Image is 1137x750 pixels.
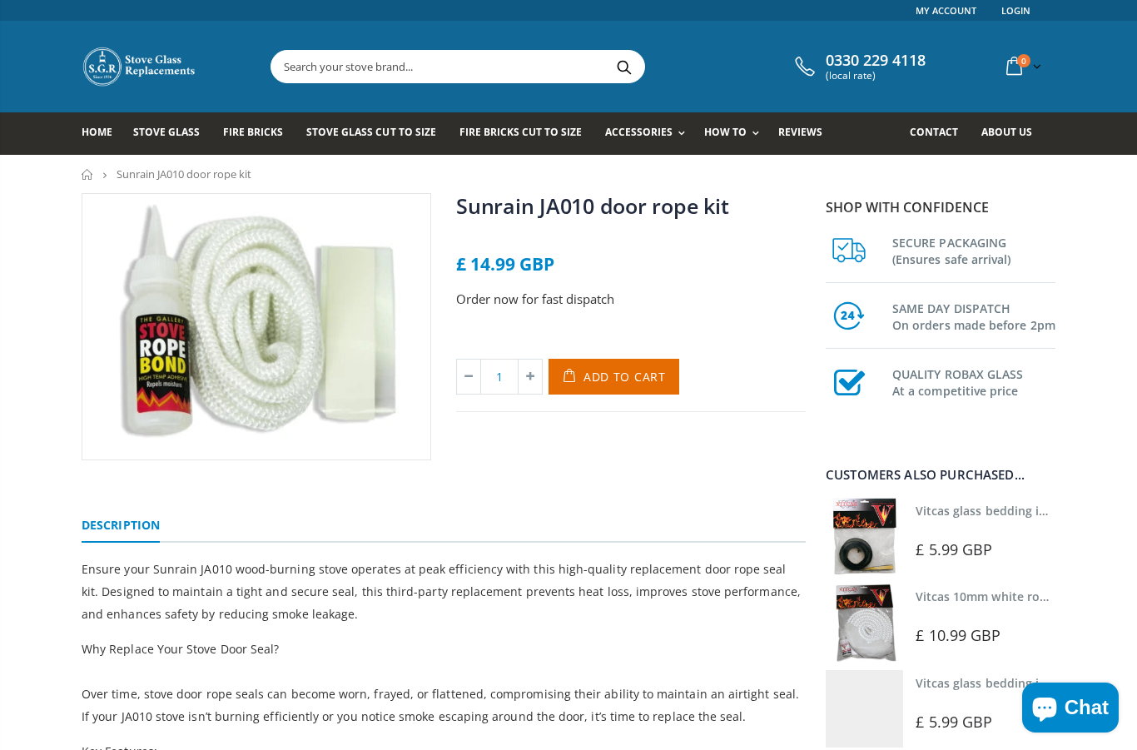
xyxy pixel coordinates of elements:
span: Fire Bricks Cut To Size [459,125,582,139]
span: Fire Bricks [223,125,283,139]
a: About us [981,112,1045,155]
span: Sunrain JA010 door rope kit [117,166,251,181]
button: Search [605,51,643,82]
span: How To [704,125,747,139]
inbox-online-store-chat: Shopify online store chat [1017,683,1124,737]
button: Add to Cart [549,359,679,395]
a: Home [82,169,94,180]
span: Contact [910,125,958,139]
span: Reviews [778,125,822,139]
a: 0330 229 4118 (local rate) [791,52,926,82]
span: 0 [1017,54,1030,67]
span: About us [981,125,1032,139]
span: Stove Glass Cut To Size [306,125,435,139]
h3: SAME DAY DISPATCH On orders made before 2pm [892,297,1055,334]
span: £ 10.99 GBP [916,625,1000,645]
a: 0 [1000,50,1045,82]
span: £ 5.99 GBP [916,539,992,559]
img: Vitcas stove glass bedding in tape [826,498,903,575]
a: How To [704,112,767,155]
span: (local rate) [826,70,926,82]
h3: SECURE PACKAGING (Ensures safe arrival) [892,231,1055,268]
input: Search your stove brand... [271,51,831,82]
span: Stove Glass [133,125,200,139]
p: Shop with confidence [826,197,1055,217]
a: Accessories [605,112,693,155]
a: Description [82,509,160,543]
img: Stove Glass Replacement [82,46,198,87]
span: Home [82,125,112,139]
img: Vitcas white rope, glue and gloves kit 10mm [826,584,903,661]
span: £ 5.99 GBP [916,712,992,732]
a: Stove Glass Cut To Size [306,112,448,155]
a: Fire Bricks Cut To Size [459,112,594,155]
h3: QUALITY ROBAX GLASS At a competitive price [892,363,1055,400]
div: Customers also purchased... [826,469,1055,481]
a: Home [82,112,125,155]
p: Order now for fast dispatch [456,290,806,309]
p: Ensure your Sunrain JA010 wood-burning stove operates at peak efficiency with this high-quality r... [82,558,806,625]
span: £ 14.99 GBP [456,252,554,276]
span: Accessories [605,125,673,139]
a: Fire Bricks [223,112,295,155]
span: 0330 229 4118 [826,52,926,70]
img: Sunrain_JA010_800x_crop_center.webp [82,194,430,459]
span: Add to Cart [583,369,666,385]
a: Stove Glass [133,112,212,155]
p: Why Replace Your Stove Door Seal? Over time, stove door rope seals can become worn, frayed, or fl... [82,638,806,728]
a: Contact [910,112,971,155]
a: Reviews [778,112,835,155]
a: Sunrain JA010 door rope kit [456,191,728,220]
